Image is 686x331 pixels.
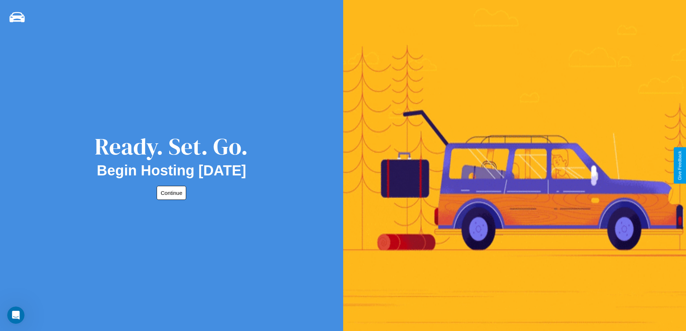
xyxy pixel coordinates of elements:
[7,307,24,324] iframe: Intercom live chat
[95,130,248,162] div: Ready. Set. Go.
[157,186,186,200] button: Continue
[97,162,246,179] h2: Begin Hosting [DATE]
[677,151,682,180] div: Give Feedback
